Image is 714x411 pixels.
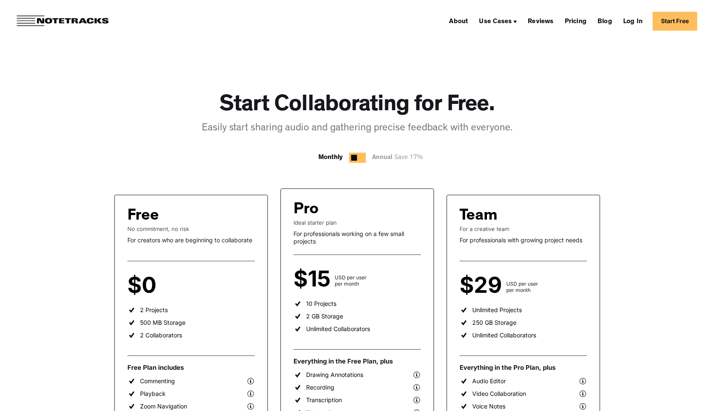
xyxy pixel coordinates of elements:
div: Playback [140,390,166,398]
div: Drawing Annotations [306,371,363,379]
div: USD per user per month [335,274,367,287]
div: Pro [294,202,319,219]
div: No commitment, no risk [127,225,255,232]
div: Transcription [306,396,342,404]
a: Pricing [561,14,590,28]
div: Monthly [318,153,343,163]
h1: Start Collaborating for Free. [219,93,495,120]
a: Blog [594,14,616,28]
div: Commenting [140,377,175,385]
div: USD per user per month [506,281,538,293]
div: Free Plan includes [127,363,255,372]
div: $29 [460,278,506,293]
a: Log In [620,14,646,28]
div: 10 Projects [306,300,336,308]
div: Video Collaboration [472,390,526,398]
span: Save 17% [392,155,423,161]
div: 250 GB Storage [472,319,516,326]
div: For professionals with growing project needs [460,236,587,244]
div: Everything in the Pro Plan, plus [460,363,587,372]
div: Free [127,208,159,225]
div: Unlimited Collaborators [306,325,370,333]
a: Start Free [653,12,697,31]
div: For creators who are beginning to collaborate [127,236,255,244]
div: $15 [294,272,335,287]
a: About [446,14,471,28]
div: Audio Editor [472,377,506,385]
div: Zoom Navigation [140,403,187,410]
div: 500 MB Storage [140,319,185,326]
div: Use Cases [479,19,512,25]
a: Reviews [524,14,557,28]
div: 2 Collaborators [140,331,182,339]
div: Voice Notes [472,403,505,410]
div: Easily start sharing audio and gathering precise feedback with everyone. [202,122,513,136]
div: $0 [127,278,161,293]
div: For a creative team [460,225,587,232]
div: 2 Projects [140,306,168,314]
div: 2 GB Storage [306,313,343,320]
div: For professionals working on a few small projects [294,230,421,245]
div: Unlimited Projects [472,306,522,314]
div: Team [460,208,497,225]
div: per user per month [161,281,185,293]
div: Unlimited Collaborators [472,331,536,339]
div: Ideal starter plan [294,219,421,226]
div: Use Cases [476,14,520,28]
div: Recording [306,384,334,391]
div: Annual [372,153,427,163]
div: Everything in the Free Plan, plus [294,357,421,366]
